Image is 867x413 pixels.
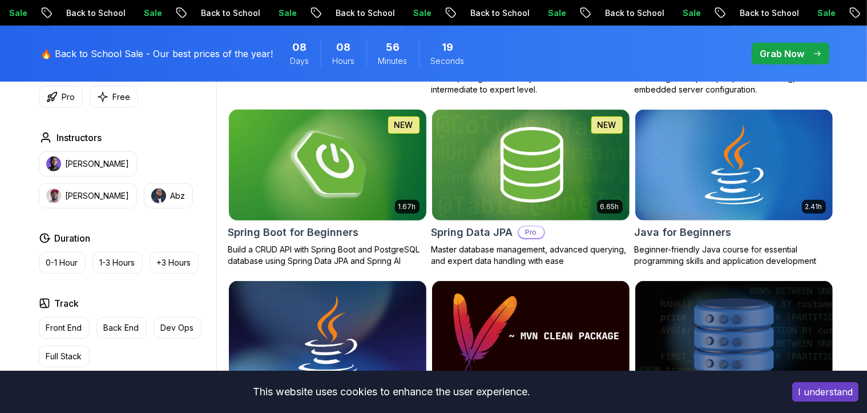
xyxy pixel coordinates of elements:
[66,190,130,202] p: [PERSON_NAME]
[398,202,416,211] p: 1.67h
[46,157,61,171] img: instructor img
[39,317,90,339] button: Front End
[87,7,164,19] p: Back to School
[600,202,619,211] p: 6.65h
[161,322,194,334] p: Dev Ops
[635,110,833,220] img: Java for Beginners card
[291,55,309,67] span: Days
[333,55,355,67] span: Hours
[432,109,630,267] a: Spring Data JPA card6.65hNEWSpring Data JPAProMaster database management, advanced querying, and ...
[55,296,79,310] h2: Track
[356,7,434,19] p: Back to School
[154,317,201,339] button: Dev Ops
[394,119,413,131] p: NEW
[229,281,426,392] img: Java for Developers card
[805,202,822,211] p: 2.41h
[635,109,833,267] a: Java for Beginners card2.41hJava for BeginnersBeginner-friendly Java course for essential program...
[635,281,833,392] img: Advanced Databases card
[432,224,513,240] h2: Spring Data JPA
[62,91,75,103] p: Pro
[9,379,775,404] div: This website uses cookies to enhance the user experience.
[519,227,544,238] p: Pro
[228,109,427,267] a: Spring Boot for Beginners card1.67hNEWSpring Boot for BeginnersBuild a CRUD API with Spring Boot ...
[55,231,91,245] h2: Duration
[434,7,470,19] p: Sale
[442,39,453,55] span: 19 Seconds
[113,91,131,103] p: Free
[157,257,191,268] p: +3 Hours
[432,281,630,392] img: Maven Essentials card
[228,224,359,240] h2: Spring Boot for Beginners
[386,39,400,55] span: 56 Minutes
[151,189,166,203] img: instructor img
[66,158,130,170] p: [PERSON_NAME]
[41,47,273,61] p: 🔥 Back to School Sale - Our best prices of the year!
[792,382,858,402] button: Accept cookies
[760,47,805,61] p: Grab Now
[431,55,465,67] span: Seconds
[39,346,90,367] button: Full Stack
[378,55,408,67] span: Minutes
[104,322,139,334] p: Back End
[635,244,833,267] p: Beginner-friendly Java course for essential programming skills and application development
[96,317,147,339] button: Back End
[39,252,86,274] button: 0-1 Hour
[626,7,703,19] p: Back to School
[39,151,137,177] button: instructor img[PERSON_NAME]
[491,7,568,19] p: Back to School
[46,322,82,334] p: Front End
[150,252,199,274] button: +3 Hours
[337,39,351,55] span: 8 Hours
[598,119,616,131] p: NEW
[568,7,605,19] p: Sale
[46,189,61,203] img: instructor img
[39,183,137,208] button: instructor img[PERSON_NAME]
[432,110,630,220] img: Spring Data JPA card
[144,183,193,208] button: instructor imgAbz
[46,257,78,268] p: 0-1 Hour
[164,7,201,19] p: Sale
[703,7,740,19] p: Sale
[635,224,732,240] h2: Java for Beginners
[90,86,138,108] button: Free
[293,39,307,55] span: 8 Days
[228,244,427,267] p: Build a CRUD API with Spring Boot and PostgreSQL database using Spring Data JPA and Spring AI
[224,107,431,223] img: Spring Boot for Beginners card
[100,257,135,268] p: 1-3 Hours
[171,190,186,202] p: Abz
[432,244,630,267] p: Master database management, advanced querying, and expert data handling with ease
[57,131,102,145] h2: Instructors
[30,7,66,19] p: Sale
[92,252,143,274] button: 1-3 Hours
[221,7,299,19] p: Back to School
[299,7,336,19] p: Sale
[760,7,838,19] p: Back to School
[46,351,82,362] p: Full Stack
[39,86,83,108] button: Pro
